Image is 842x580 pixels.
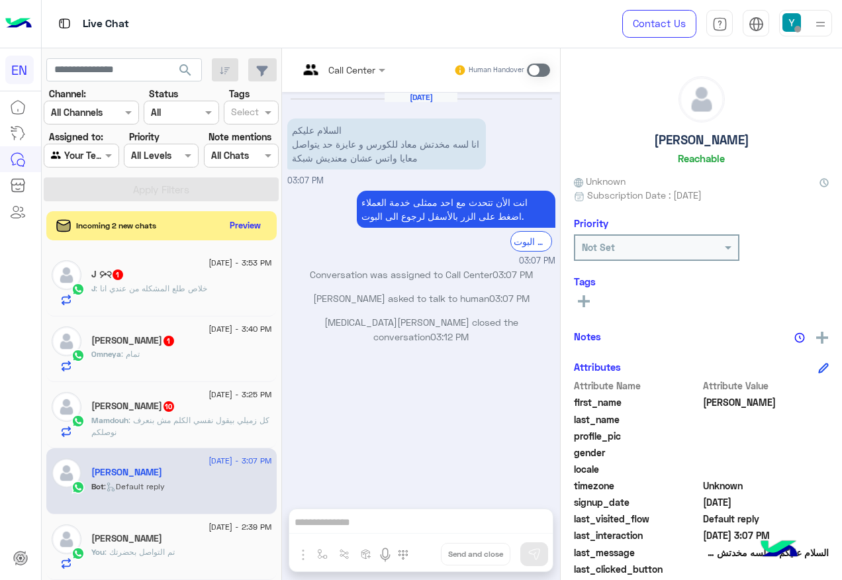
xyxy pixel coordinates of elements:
[703,512,829,526] span: Default reply
[287,291,555,305] p: [PERSON_NAME] asked to talk to human
[209,323,271,335] span: [DATE] - 3:40 PM
[441,543,510,565] button: Send and close
[574,330,601,342] h6: Notes
[756,527,802,573] img: hulul-logo.png
[209,257,271,269] span: [DATE] - 3:53 PM
[52,260,81,290] img: defaultAdmin.png
[574,275,829,287] h6: Tags
[229,105,259,122] div: Select
[83,15,129,33] p: Live Chat
[91,401,175,412] h5: Mamdouh omar
[91,467,162,478] h5: Sara
[574,546,700,559] span: last_message
[91,533,162,544] h5: Rahma Abdallah
[587,188,702,202] span: Subscription Date : [DATE]
[678,152,725,164] h6: Reachable
[71,414,85,428] img: WhatsApp
[91,269,124,280] h5: J ᧔•᧓
[52,392,81,422] img: defaultAdmin.png
[703,446,829,459] span: null
[52,458,81,488] img: defaultAdmin.png
[49,87,86,101] label: Channel:
[287,119,486,169] p: 14/8/2025, 3:07 PM
[287,267,555,281] p: Conversation was assigned to Call Center
[782,13,801,32] img: userImage
[287,175,324,185] span: 03:07 PM
[574,379,700,393] span: Attribute Name
[95,283,207,293] span: خلاص طلع المشكله من عندي انا
[5,10,32,38] img: Logo
[229,87,250,101] label: Tags
[574,395,700,409] span: first_name
[749,17,764,32] img: tab
[177,62,193,78] span: search
[703,528,829,542] span: 2025-08-14T12:07:08.517Z
[209,130,271,144] label: Note mentions
[71,283,85,296] img: WhatsApp
[519,255,555,267] span: 03:07 PM
[71,481,85,494] img: WhatsApp
[703,562,829,576] span: null
[104,481,165,491] span: : Default reply
[794,332,805,343] img: notes
[706,10,733,38] a: tab
[574,495,700,509] span: signup_date
[812,16,829,32] img: profile
[209,389,271,401] span: [DATE] - 3:25 PM
[105,547,175,557] span: تم التواصل بحضرتك
[149,87,178,101] label: Status
[574,174,626,188] span: Unknown
[224,216,267,235] button: Preview
[430,331,469,342] span: 03:12 PM
[574,446,700,459] span: gender
[622,10,696,38] a: Contact Us
[574,217,608,229] h6: Priority
[76,220,156,232] span: Incoming 2 new chats
[357,191,555,228] p: 14/8/2025, 3:07 PM
[164,336,174,346] span: 1
[169,58,202,87] button: search
[703,395,829,409] span: Sara
[679,77,724,122] img: defaultAdmin.png
[91,283,95,293] span: J
[703,546,829,559] span: السلام عليكم انا لسه مخدتش معاد للكورس و عايزة حد يتواصل معايا واتس عشان معنديش شبكة
[492,269,533,280] span: 03:07 PM
[574,429,700,443] span: profile_pic
[703,462,829,476] span: null
[574,479,700,493] span: timezone
[44,177,279,201] button: Apply Filters
[574,562,700,576] span: last_clicked_button
[209,521,271,533] span: [DATE] - 2:39 PM
[56,15,73,32] img: tab
[129,130,160,144] label: Priority
[816,332,828,344] img: add
[510,231,552,252] div: الرجوع الى البوت
[71,547,85,560] img: WhatsApp
[91,481,104,491] span: Bot
[574,528,700,542] span: last_interaction
[654,132,749,148] h5: [PERSON_NAME]
[121,349,140,359] span: تمام
[113,269,123,280] span: 1
[703,495,829,509] span: 2025-08-14T12:07:08.523Z
[385,93,457,102] h6: [DATE]
[164,401,174,412] span: 10
[489,293,530,304] span: 03:07 PM
[712,17,727,32] img: tab
[52,524,81,554] img: defaultAdmin.png
[574,412,700,426] span: last_name
[574,361,621,373] h6: Attributes
[91,335,175,346] h5: Omneya Hassanien
[91,547,105,557] span: You
[574,462,700,476] span: locale
[703,379,829,393] span: Attribute Value
[52,326,81,356] img: defaultAdmin.png
[5,56,34,84] div: EN
[574,512,700,526] span: last_visited_flow
[287,315,555,344] p: [MEDICAL_DATA][PERSON_NAME] closed the conversation
[91,349,121,359] span: Omneya
[703,479,829,493] span: Unknown
[71,349,85,362] img: WhatsApp
[91,415,128,425] span: Mamdouh
[49,130,103,144] label: Assigned to:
